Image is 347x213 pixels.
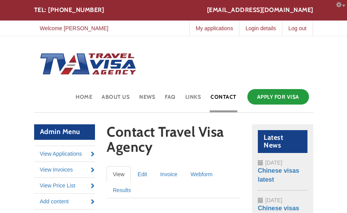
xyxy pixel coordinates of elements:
a: Login details [239,21,282,36]
a: Apply for Visa [247,89,309,105]
img: Home [34,45,137,84]
h1: Contact Travel Visa Agency [107,124,240,158]
a: Add content [34,194,95,209]
div: TEL: [PHONE_NUMBER] [34,6,313,15]
a: View [107,166,131,182]
a: View Price List [34,178,95,193]
a: Results [107,182,137,198]
a: Invoice [154,166,183,182]
a: Webform [185,166,219,182]
a: Chinese visas latest [258,167,299,183]
span: [DATE] [265,160,282,166]
a: [EMAIL_ADDRESS][DOMAIN_NAME] [207,6,313,15]
a: Links [185,87,202,112]
a: Log out [282,21,312,36]
a: View Invoices [34,162,95,177]
h2: Admin Menu [34,124,95,140]
a: My applications [189,21,239,36]
a: Home [75,87,93,112]
a: Contact [210,87,237,112]
span: [DATE] [265,197,282,203]
a: View Applications [34,146,95,161]
a: Welcome [PERSON_NAME] [34,21,114,36]
a: Edit [131,166,153,182]
a: FAQ [164,87,176,112]
h2: Latest News [258,130,307,153]
a: News [138,87,156,112]
a: About Us [101,87,130,112]
a: Configure [334,1,345,8]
